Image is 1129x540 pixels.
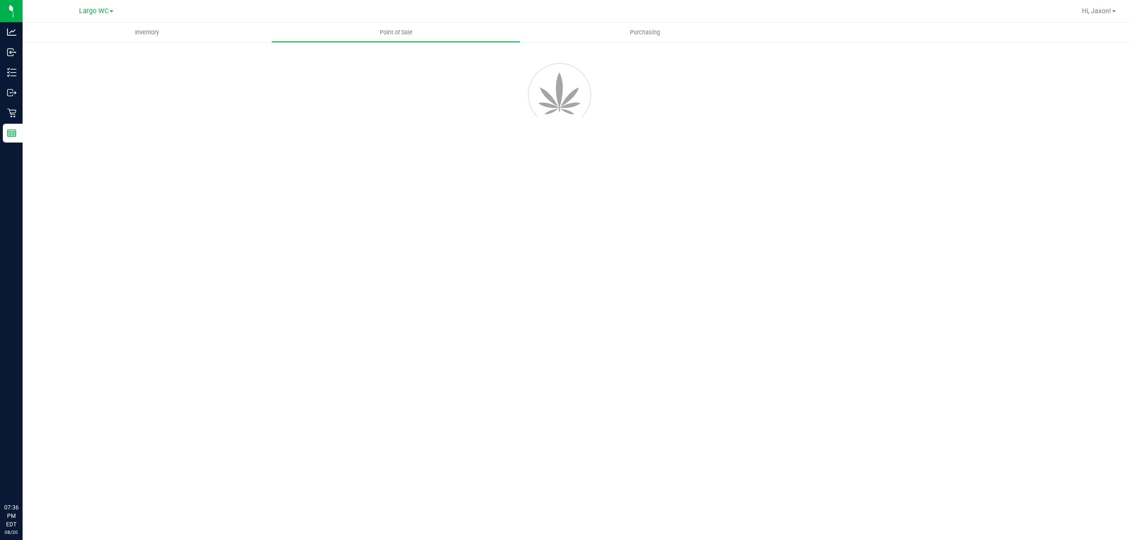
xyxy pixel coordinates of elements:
[617,28,673,37] span: Purchasing
[122,28,172,37] span: Inventory
[367,28,425,37] span: Point of Sale
[7,128,16,138] inline-svg: Reports
[7,108,16,118] inline-svg: Retail
[4,503,18,529] p: 07:36 PM EDT
[7,27,16,37] inline-svg: Analytics
[7,68,16,77] inline-svg: Inventory
[79,7,109,15] span: Largo WC
[7,48,16,57] inline-svg: Inbound
[1082,7,1111,15] span: Hi, Jaxon!
[4,529,18,536] p: 08/20
[271,23,520,42] a: Point of Sale
[23,23,271,42] a: Inventory
[7,88,16,97] inline-svg: Outbound
[520,23,769,42] a: Purchasing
